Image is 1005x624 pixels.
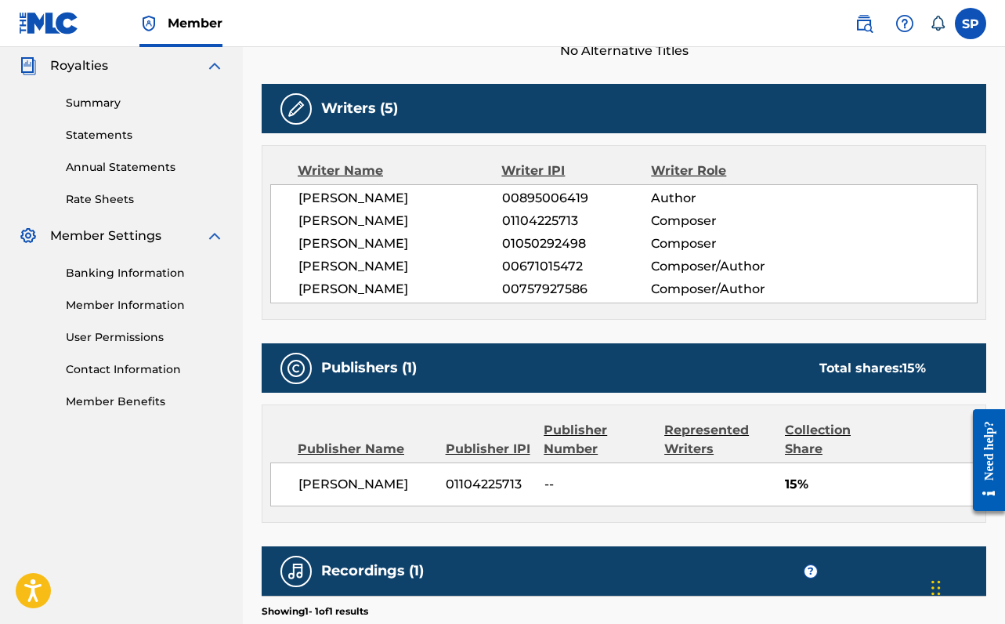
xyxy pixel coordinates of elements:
[895,14,914,33] img: help
[168,14,222,32] span: Member
[66,95,224,111] a: Summary
[544,421,653,459] div: Publisher Number
[651,212,786,230] span: Composer
[50,56,108,75] span: Royalties
[66,127,224,143] a: Statements
[287,359,305,378] img: Publishers
[927,549,1005,624] iframe: Chat Widget
[501,161,651,180] div: Writer IPI
[889,8,920,39] div: Help
[66,297,224,314] a: Member Information
[139,14,158,33] img: Top Rightsholder
[664,421,773,459] div: Represented Writers
[262,604,368,619] p: Showing 1 - 1 of 1 results
[66,159,224,176] a: Annual Statements
[262,42,986,60] span: No Alternative Titles
[66,329,224,346] a: User Permissions
[651,280,786,299] span: Composer/Author
[287,562,305,581] img: Recordings
[930,16,945,31] div: Notifications
[651,257,786,276] span: Composer/Author
[855,14,873,33] img: search
[19,56,38,75] img: Royalties
[66,191,224,208] a: Rate Sheets
[544,475,653,494] span: --
[205,227,224,245] img: expand
[321,359,417,377] h5: Publishers (1)
[19,227,38,245] img: Member Settings
[785,421,887,459] div: Collection Share
[961,395,1005,524] iframe: Resource Center
[298,234,502,253] span: [PERSON_NAME]
[298,475,434,494] span: [PERSON_NAME]
[502,234,652,253] span: 01050292498
[502,280,652,299] span: 00757927586
[298,257,502,276] span: [PERSON_NAME]
[66,394,224,410] a: Member Benefits
[931,564,941,611] div: Drag
[298,161,501,180] div: Writer Name
[819,359,926,378] div: Total shares:
[785,475,977,494] span: 15%
[902,361,926,375] span: 15 %
[298,280,502,299] span: [PERSON_NAME]
[205,56,224,75] img: expand
[446,475,532,494] span: 01104225713
[502,212,652,230] span: 01104225713
[298,440,434,459] div: Publisher Name
[955,8,986,39] div: User Menu
[502,257,652,276] span: 00671015472
[66,361,224,378] a: Contact Information
[321,562,424,580] h5: Recordings (1)
[446,440,533,459] div: Publisher IPI
[298,212,502,230] span: [PERSON_NAME]
[651,234,786,253] span: Composer
[804,565,817,578] span: ?
[651,189,786,208] span: Author
[298,189,502,208] span: [PERSON_NAME]
[50,227,161,245] span: Member Settings
[651,161,787,180] div: Writer Role
[502,189,652,208] span: 00895006419
[848,8,880,39] a: Public Search
[321,100,398,118] h5: Writers (5)
[66,265,224,281] a: Banking Information
[287,100,305,118] img: Writers
[19,12,79,34] img: MLC Logo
